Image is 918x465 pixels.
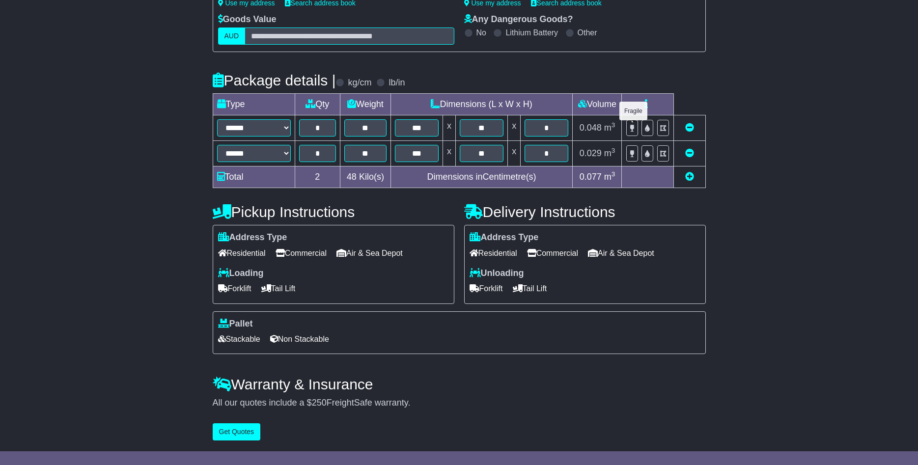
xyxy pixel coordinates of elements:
[213,376,706,392] h4: Warranty & Insurance
[464,14,573,25] label: Any Dangerous Goods?
[612,121,615,129] sup: 3
[218,246,266,261] span: Residential
[580,123,602,133] span: 0.048
[470,232,539,243] label: Address Type
[276,246,327,261] span: Commercial
[261,281,296,296] span: Tail Lift
[580,148,602,158] span: 0.029
[213,94,295,115] td: Type
[685,172,694,182] a: Add new item
[213,72,336,88] h4: Package details |
[389,78,405,88] label: lb/in
[312,398,327,408] span: 250
[580,172,602,182] span: 0.077
[347,172,357,182] span: 48
[470,268,524,279] label: Unloading
[218,281,251,296] span: Forklift
[470,281,503,296] span: Forklift
[348,78,371,88] label: kg/cm
[685,148,694,158] a: Remove this item
[612,147,615,154] sup: 3
[295,94,340,115] td: Qty
[213,398,706,409] div: All our quotes include a $ FreightSafe warranty.
[604,148,615,158] span: m
[218,232,287,243] label: Address Type
[218,27,246,45] label: AUD
[464,204,706,220] h4: Delivery Instructions
[527,246,578,261] span: Commercial
[505,28,558,37] label: Lithium Battery
[443,115,455,141] td: x
[685,123,694,133] a: Remove this item
[218,268,264,279] label: Loading
[340,94,391,115] td: Weight
[336,246,403,261] span: Air & Sea Depot
[578,28,597,37] label: Other
[390,166,573,188] td: Dimensions in Centimetre(s)
[604,123,615,133] span: m
[218,319,253,329] label: Pallet
[270,331,329,347] span: Non Stackable
[390,94,573,115] td: Dimensions (L x W x H)
[508,115,521,141] td: x
[470,246,517,261] span: Residential
[604,172,615,182] span: m
[619,102,647,120] div: Fragile
[213,166,295,188] td: Total
[588,246,654,261] span: Air & Sea Depot
[218,14,277,25] label: Goods Value
[295,166,340,188] td: 2
[573,94,622,115] td: Volume
[612,170,615,178] sup: 3
[443,141,455,166] td: x
[476,28,486,37] label: No
[513,281,547,296] span: Tail Lift
[213,204,454,220] h4: Pickup Instructions
[508,141,521,166] td: x
[213,423,261,440] button: Get Quotes
[218,331,260,347] span: Stackable
[340,166,391,188] td: Kilo(s)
